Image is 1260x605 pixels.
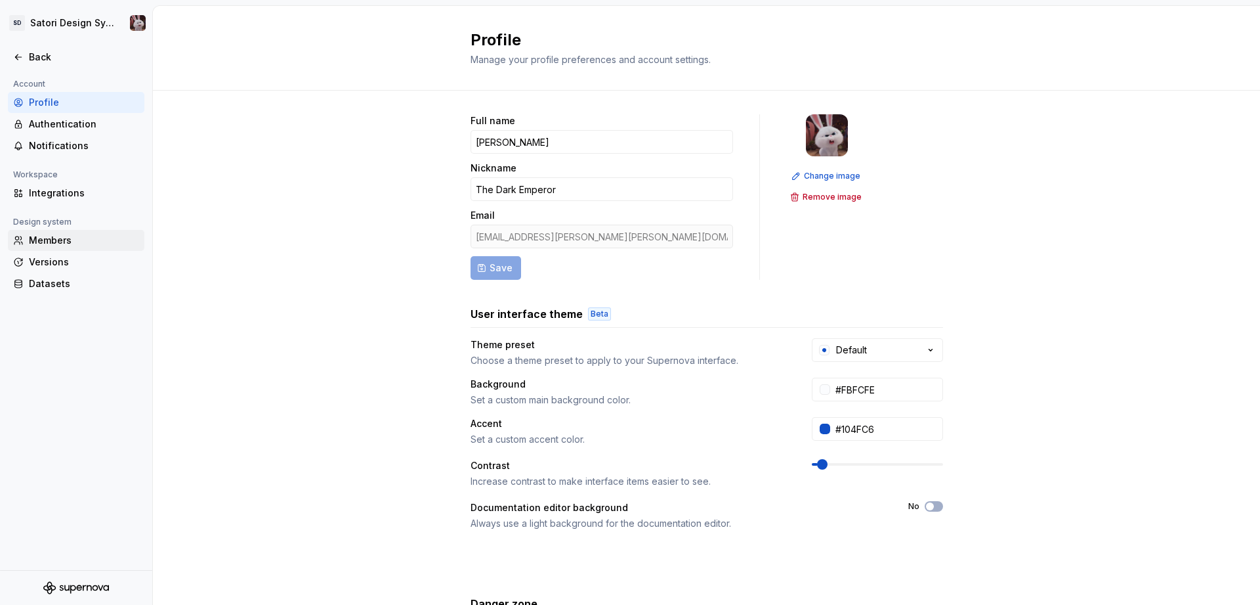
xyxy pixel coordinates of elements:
div: Datasets [29,277,139,290]
div: Integrations [29,187,139,200]
label: Email [471,209,495,222]
div: Workspace [8,167,63,183]
svg: Supernova Logo [43,581,109,594]
h3: User interface theme [471,306,583,322]
a: Notifications [8,135,144,156]
button: Default [812,338,943,362]
a: Integrations [8,183,144,204]
div: Back [29,51,139,64]
div: Profile [29,96,139,109]
label: Nickname [471,162,516,175]
img: Andras Popovics [806,114,848,156]
div: Contrast [471,459,788,472]
div: SD [9,15,25,31]
div: Account [8,76,51,92]
img: Andras Popovics [130,15,146,31]
label: Full name [471,114,515,127]
div: Design system [8,214,77,230]
div: Choose a theme preset to apply to your Supernova interface. [471,354,788,367]
div: Satori Design System [30,16,114,30]
span: Manage your profile preferences and account settings. [471,54,711,65]
div: Increase contrast to make interface items easier to see. [471,475,788,488]
div: Members [29,234,139,247]
a: Versions [8,252,144,273]
div: Background [471,378,788,391]
button: Change image [787,167,866,185]
input: #104FC6 [830,417,943,441]
div: Always use a light background for the documentation editor. [471,517,885,530]
input: #FFFFFF [830,378,943,401]
button: Remove image [786,188,868,206]
span: Change image [804,171,860,181]
div: Notifications [29,139,139,152]
div: Versions [29,256,139,269]
div: Accent [471,417,788,430]
a: Datasets [8,273,144,294]
a: Profile [8,92,144,113]
label: No [908,501,919,512]
div: Set a custom accent color. [471,433,788,446]
div: Authentication [29,118,139,131]
h2: Profile [471,30,927,51]
a: Members [8,230,144,251]
button: SDSatori Design SystemAndras Popovics [3,9,150,37]
div: Beta [588,307,611,321]
div: Theme preset [471,338,788,351]
div: Set a custom main background color. [471,393,788,407]
div: Documentation editor background [471,501,885,514]
a: Back [8,47,144,68]
span: Remove image [803,192,862,202]
div: Default [836,344,867,357]
a: Authentication [8,114,144,135]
